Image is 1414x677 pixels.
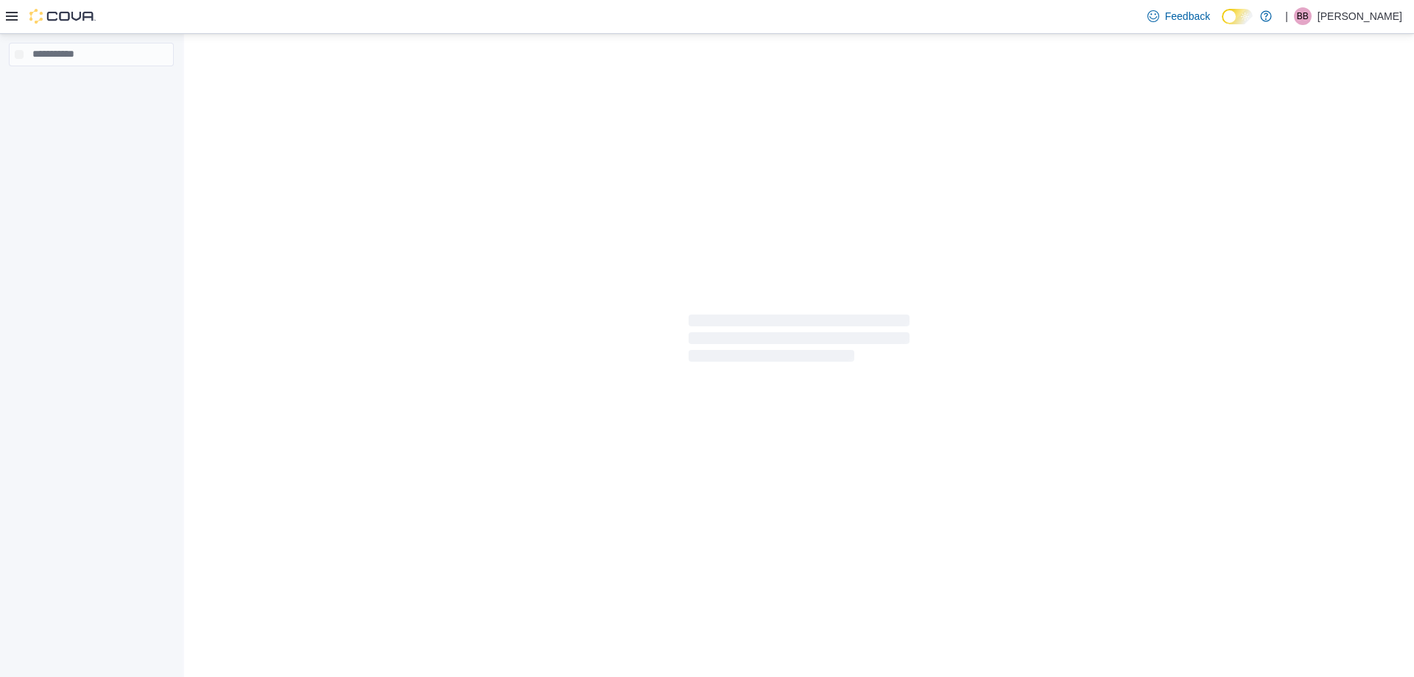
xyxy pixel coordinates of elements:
[689,318,910,365] span: Loading
[29,9,96,24] img: Cova
[1222,24,1223,25] span: Dark Mode
[1165,9,1210,24] span: Feedback
[1297,7,1309,25] span: BB
[1142,1,1216,31] a: Feedback
[1222,9,1253,24] input: Dark Mode
[1285,7,1288,25] p: |
[1294,7,1312,25] div: Brianna Burton
[9,69,174,105] nav: Complex example
[1318,7,1402,25] p: [PERSON_NAME]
